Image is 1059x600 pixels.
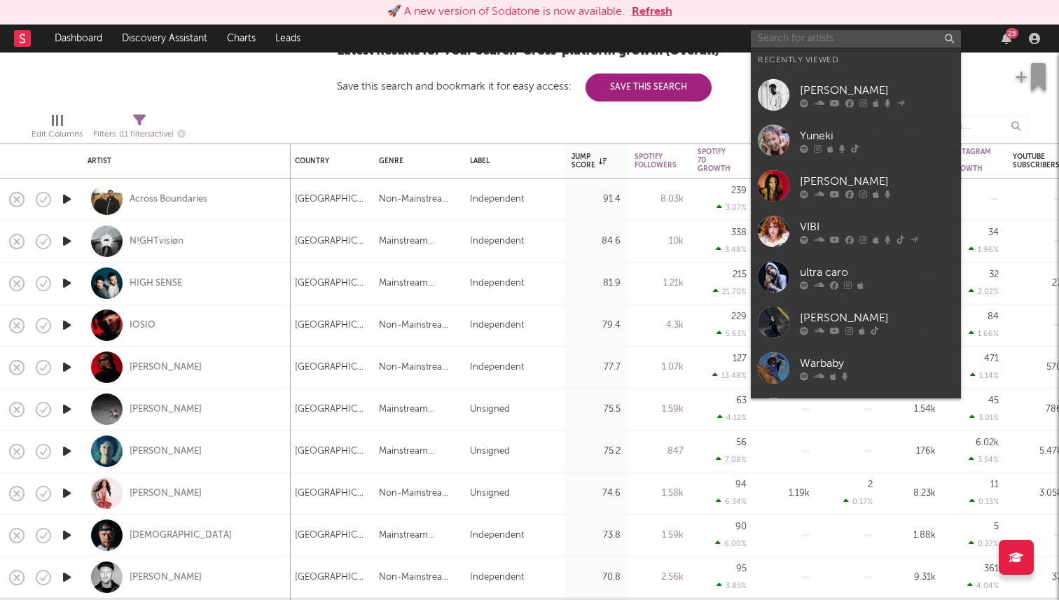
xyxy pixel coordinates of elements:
div: 5 [994,522,999,531]
div: 91.4 [572,191,621,208]
div: 1.66 % [969,329,999,338]
div: 13.48 % [712,371,747,380]
div: 338 [731,228,747,237]
div: Unsigned [470,401,510,418]
div: [PERSON_NAME] [800,173,954,190]
div: 45 [988,396,999,405]
div: 8.23k [887,485,936,502]
div: [GEOGRAPHIC_DATA] [295,317,365,334]
div: 81.9 [572,275,621,292]
div: 6.34 % [716,497,747,506]
button: 25 [1002,33,1011,44]
div: Independent [470,527,524,544]
div: 5.63 % [717,329,747,338]
div: 94 [735,480,747,489]
a: [PERSON_NAME] [130,403,202,416]
div: [GEOGRAPHIC_DATA] [295,191,365,208]
div: Jump Score [572,153,607,169]
div: [GEOGRAPHIC_DATA] [295,275,365,292]
div: Instagram 7D Growth [950,148,991,173]
div: 9.31k [887,569,936,586]
div: Non-Mainstream Electronic [379,485,456,502]
div: 1.14 % [970,371,999,380]
a: N!GHTvisiøn [130,235,184,248]
div: 3.48 % [716,245,747,254]
div: 32 [989,270,999,279]
div: 84 [988,312,999,321]
a: Across Boundaries [130,193,207,206]
div: Filters(11 filters active) [93,109,186,149]
div: 4.12 % [717,413,747,422]
a: [PERSON_NAME] [751,163,961,209]
div: 127 [733,354,747,363]
a: [PERSON_NAME] [751,72,961,118]
a: IOSIO [130,319,155,332]
button: Refresh [632,4,672,20]
div: 77.7 [572,359,621,376]
div: 73.8 [572,527,621,544]
div: Independent [470,569,524,586]
div: ultra caro [800,264,954,281]
div: 176k [887,443,936,460]
div: Mainstream Electronic [379,233,456,250]
a: [PERSON_NAME] [751,300,961,345]
div: 63 [736,396,747,405]
div: 3.07 % [717,203,747,212]
div: Edit Columns [32,126,83,143]
div: 7.08 % [716,455,747,464]
div: Non-Mainstream Electronic [379,191,456,208]
a: [PERSON_NAME] [130,361,202,374]
a: [DEMOGRAPHIC_DATA] [130,529,232,542]
div: 1.21k [635,275,684,292]
div: Independent [470,275,524,292]
div: Edit Columns [32,109,83,149]
div: [PERSON_NAME] [800,309,954,326]
a: HIGH SENSE [130,277,182,290]
input: Search for artists [751,30,961,48]
div: 361 [984,564,999,573]
div: 0.13 % [969,497,999,506]
div: 1.59k [635,527,684,544]
div: 90 [735,522,747,531]
a: ultra caro [751,254,961,300]
div: [GEOGRAPHIC_DATA] [295,443,365,460]
div: [PERSON_NAME] [130,571,202,584]
div: 2.56k [635,569,684,586]
div: 75.2 [572,443,621,460]
a: Yuneki [751,118,961,163]
div: Mainstream Electronic [379,401,456,418]
div: Independent [470,317,524,334]
div: Warbaby [800,355,954,372]
div: Non-Mainstream Electronic [379,569,456,586]
div: Yuneki [800,127,954,144]
div: [PERSON_NAME] [130,445,202,458]
div: 847 [635,443,684,460]
div: 2.02 % [969,287,999,296]
div: 34 [988,228,999,237]
div: [GEOGRAPHIC_DATA] [295,527,365,544]
div: 6.02k [976,438,999,447]
div: 229 [731,312,747,321]
div: 0.17 % [843,497,873,506]
div: Mainstream Electronic [379,275,456,292]
div: VIBI [800,218,954,235]
div: 10k [635,233,684,250]
div: Non-Mainstream Electronic [379,317,456,334]
div: 25 [1006,28,1018,39]
div: 239 [731,186,747,195]
div: Independent [470,191,524,208]
div: 95 [736,564,747,573]
div: 1.58k [635,485,684,502]
a: Discovery Assistant [112,25,217,53]
div: Genre [379,157,449,165]
div: 🚀 A new version of Sodatone is now available. [387,4,625,20]
div: Spotify Followers [635,153,677,169]
div: 21.70 % [713,287,747,296]
div: 3.85 % [717,581,747,590]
